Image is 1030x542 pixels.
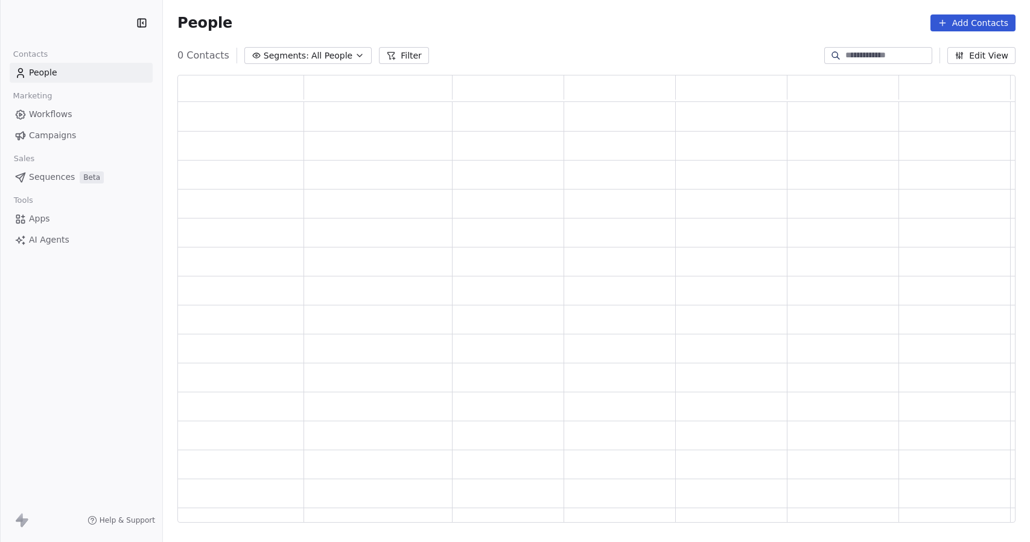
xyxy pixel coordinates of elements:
[264,49,309,62] span: Segments:
[10,104,153,124] a: Workflows
[29,66,57,79] span: People
[29,129,76,142] span: Campaigns
[10,230,153,250] a: AI Agents
[8,150,40,168] span: Sales
[10,209,153,229] a: Apps
[29,234,69,246] span: AI Agents
[100,515,155,525] span: Help & Support
[10,126,153,145] a: Campaigns
[10,167,153,187] a: SequencesBeta
[177,48,229,63] span: 0 Contacts
[29,171,75,183] span: Sequences
[87,515,155,525] a: Help & Support
[177,14,232,32] span: People
[8,191,38,209] span: Tools
[80,171,104,183] span: Beta
[930,14,1016,31] button: Add Contacts
[379,47,429,64] button: Filter
[311,49,352,62] span: All People
[10,63,153,83] a: People
[8,87,57,105] span: Marketing
[8,45,53,63] span: Contacts
[29,212,50,225] span: Apps
[947,47,1016,64] button: Edit View
[29,108,72,121] span: Workflows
